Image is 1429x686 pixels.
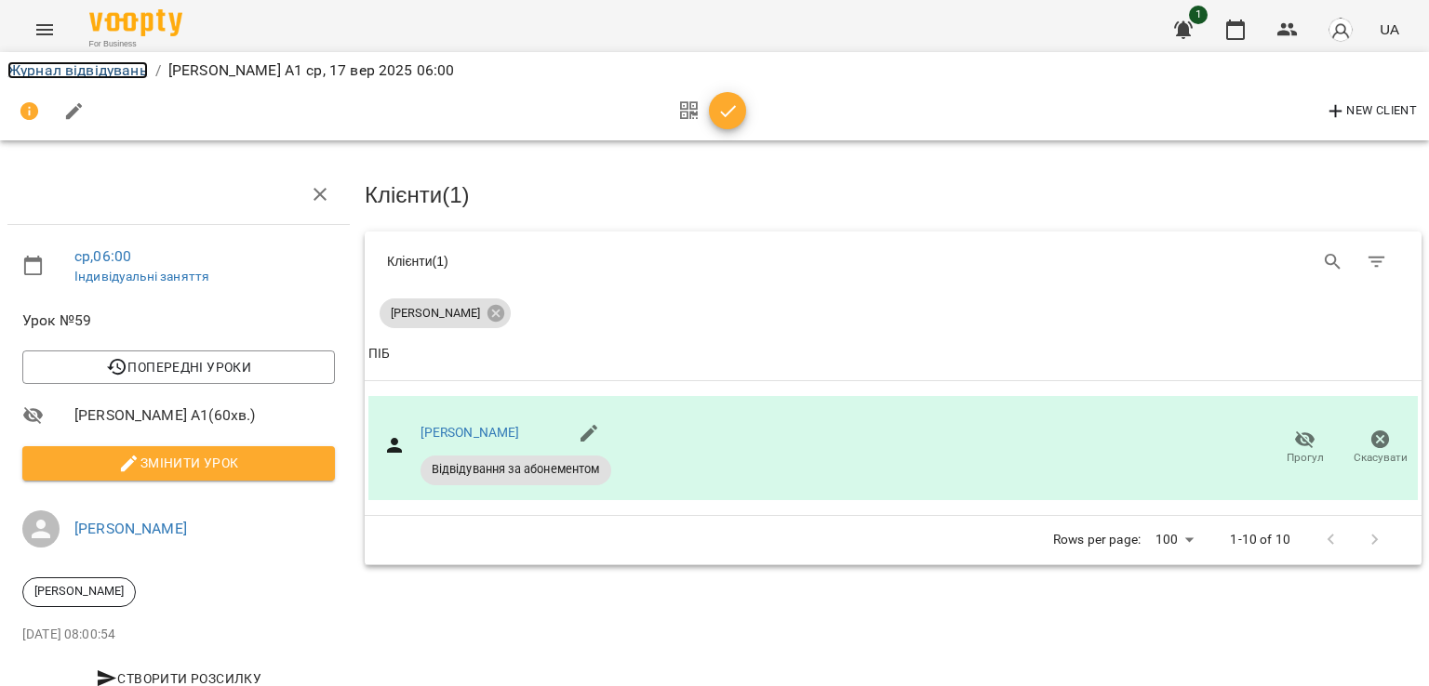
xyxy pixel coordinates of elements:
[380,298,511,328] div: [PERSON_NAME]
[368,343,390,365] div: Sort
[421,461,611,478] span: Відвідування за абонементом
[7,59,1422,82] nav: breadcrumb
[23,583,135,600] span: [PERSON_NAME]
[22,446,335,480] button: Змінити урок
[380,305,491,322] span: [PERSON_NAME]
[365,183,1422,207] h3: Клієнти ( 1 )
[22,350,335,384] button: Попередні уроки
[387,252,879,270] div: Клієнти ( 1 )
[1287,450,1324,466] span: Прогул
[74,269,209,284] a: Індивідуальні заняття
[1342,422,1418,474] button: Скасувати
[421,425,520,440] a: [PERSON_NAME]
[1325,100,1417,123] span: New Client
[89,9,182,36] img: Voopty Logo
[365,231,1422,291] div: Table Toolbar
[1380,20,1399,39] span: UA
[1354,450,1408,466] span: Скасувати
[1372,12,1407,46] button: UA
[7,61,148,79] a: Журнал відвідувань
[37,356,320,378] span: Попередні уроки
[368,343,390,365] div: ПІБ
[1148,526,1200,553] div: 100
[1267,422,1342,474] button: Прогул
[1230,531,1289,549] p: 1-10 of 10
[1355,240,1399,284] button: Фільтр
[22,7,67,52] button: Menu
[74,520,187,537] a: [PERSON_NAME]
[1189,6,1208,24] span: 1
[22,626,335,644] p: [DATE] 08:00:54
[368,343,1418,365] span: ПІБ
[1053,531,1141,549] p: Rows per page:
[1320,97,1422,126] button: New Client
[168,59,455,82] p: [PERSON_NAME] А1 ср, 17 вер 2025 06:00
[74,404,335,427] span: [PERSON_NAME] А1 ( 60 хв. )
[37,452,320,474] span: Змінити урок
[89,38,182,50] span: For Business
[74,247,131,265] a: ср , 06:00
[155,59,161,82] li: /
[1311,240,1356,284] button: Search
[22,577,136,607] div: [PERSON_NAME]
[1328,17,1354,43] img: avatar_s.png
[22,310,335,332] span: Урок №59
